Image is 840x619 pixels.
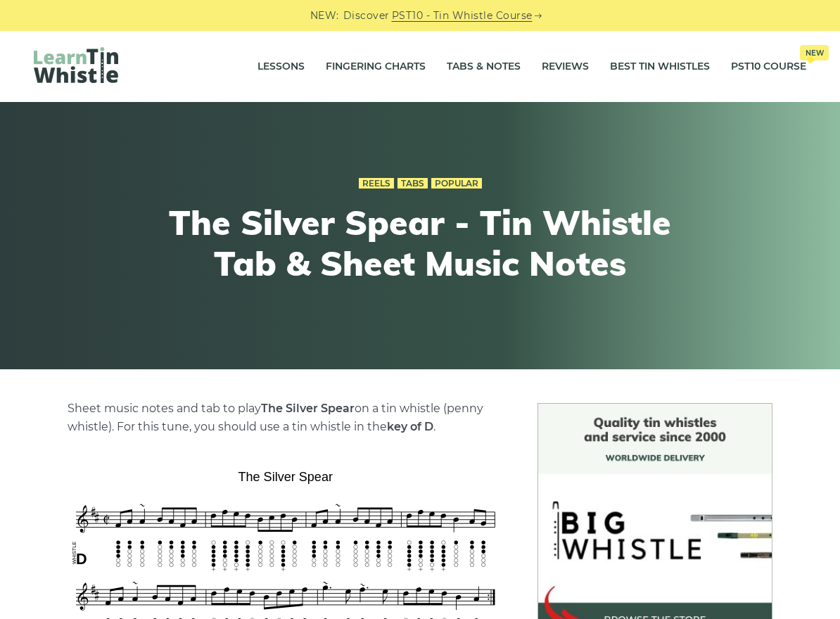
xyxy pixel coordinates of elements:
a: Best Tin Whistles [610,49,710,84]
a: PST10 CourseNew [731,49,806,84]
a: Lessons [257,49,305,84]
img: LearnTinWhistle.com [34,47,118,83]
a: Reviews [542,49,589,84]
a: Fingering Charts [326,49,426,84]
p: Sheet music notes and tab to play on a tin whistle (penny whistle). For this tune, you should use... [68,400,504,436]
strong: key of D [387,420,433,433]
a: Reels [359,178,394,189]
strong: The Silver Spear [261,402,355,415]
a: Tabs & Notes [447,49,521,84]
a: Tabs [397,178,428,189]
h1: The Silver Spear - Tin Whistle Tab & Sheet Music Notes [161,203,679,283]
span: New [800,45,829,60]
a: Popular [431,178,482,189]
